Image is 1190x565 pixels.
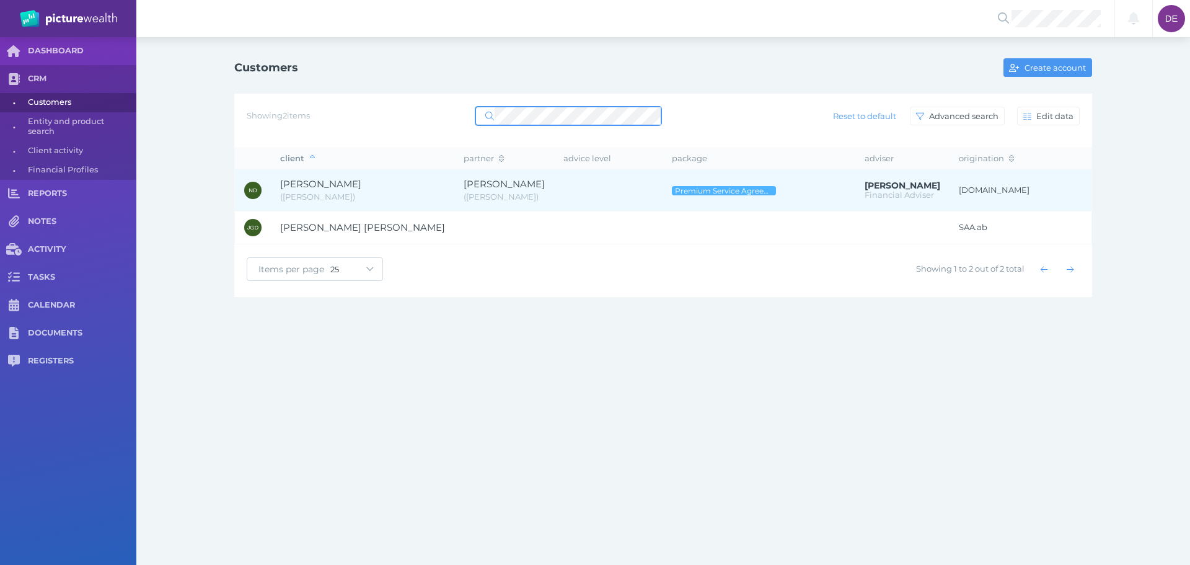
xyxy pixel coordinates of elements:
span: Advanced search [927,111,1004,121]
span: client [280,153,315,163]
span: Peter McDonald [865,180,940,191]
span: CRM [28,74,136,84]
span: ND [249,187,257,194]
span: CALENDAR [28,300,136,311]
span: Financial Profiles [28,161,132,180]
span: Entity and product search [28,112,132,141]
span: Client activity [28,141,132,161]
div: Nicholas Dipple [244,182,262,199]
span: Edit data [1034,111,1079,121]
span: Christine Dipple [464,178,545,190]
span: ACTIVITY [28,244,136,255]
button: Show next page [1061,260,1080,278]
button: Reset to default [827,107,902,125]
div: Jason Graham Dipple [244,219,262,236]
th: adviser [855,148,950,169]
span: Create account [1022,63,1091,73]
span: Jason Graham Dipple [280,221,445,233]
th: advice level [554,148,663,169]
span: Premium Service Agreement - Ongoing [674,186,773,195]
span: REGISTERS [28,356,136,367]
img: PW [20,10,117,27]
span: NOTES [28,216,136,227]
span: Customers [28,93,132,112]
span: REPORTS [28,189,136,199]
span: Financial Adviser [865,190,934,200]
button: Show previous page [1035,260,1054,278]
span: JGD [247,225,259,231]
button: Advanced search [910,107,1005,125]
span: SAA.ab [959,222,1033,233]
th: package [663,148,855,169]
h1: Customers [234,61,298,74]
button: Edit data [1017,107,1080,125]
span: Items per page [247,264,330,275]
span: TASKS [28,272,136,283]
button: Create account [1003,58,1092,77]
span: Showing 1 to 2 out of 2 total [916,264,1025,274]
span: [DOMAIN_NAME] [959,185,1033,195]
span: DASHBOARD [28,46,136,56]
span: Nick [280,192,355,202]
span: Reset to default [828,111,902,121]
div: Darcie Ercegovich [1158,5,1185,32]
span: partner [464,153,504,163]
span: DE [1165,14,1178,24]
span: Showing 2 items [247,110,310,120]
span: Nicholas Dipple [280,178,361,190]
span: Christine [464,192,539,202]
span: origination [959,153,1014,163]
span: DOCUMENTS [28,328,136,339]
